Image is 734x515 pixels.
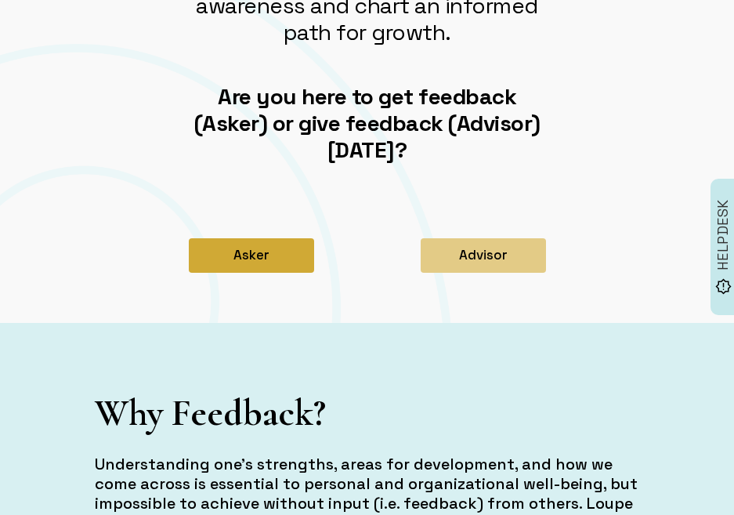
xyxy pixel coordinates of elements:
h2: Are you here to get feedback (Asker) or give feedback (Advisor) [DATE]? [189,83,546,163]
img: brightness_alert_FILL0_wght500_GRAD0_ops.svg [715,277,732,294]
button: Asker [189,238,314,273]
button: Advisor [421,238,546,273]
h1: Why Feedback? [95,390,640,436]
